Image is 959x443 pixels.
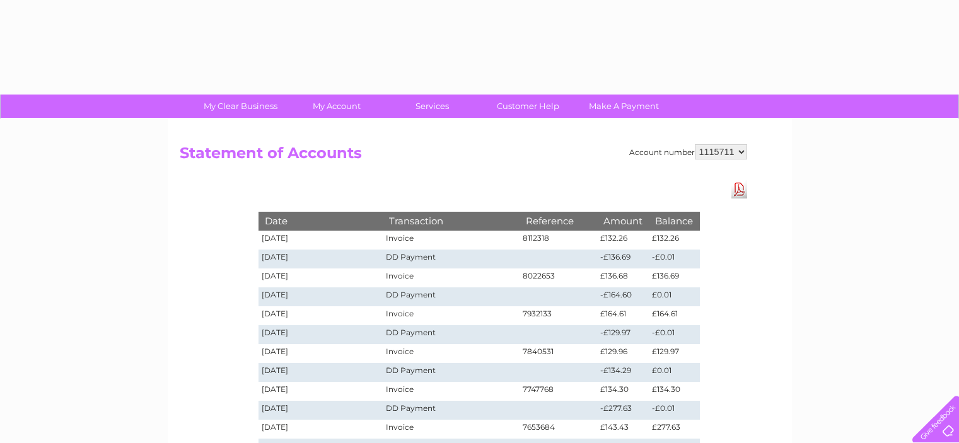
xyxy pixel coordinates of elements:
td: £132.26 [649,231,699,250]
td: 7932133 [520,306,598,325]
td: £129.97 [649,344,699,363]
td: 7747768 [520,382,598,401]
td: Invoice [383,420,519,439]
td: £134.30 [649,382,699,401]
td: [DATE] [259,401,383,420]
th: Date [259,212,383,230]
td: DD Payment [383,401,519,420]
td: £143.43 [597,420,649,439]
td: [DATE] [259,268,383,287]
a: Customer Help [476,95,580,118]
a: Download Pdf [731,180,747,198]
td: DD Payment [383,287,519,306]
td: £136.69 [649,268,699,287]
td: Invoice [383,231,519,250]
td: DD Payment [383,363,519,382]
td: 7653684 [520,420,598,439]
td: [DATE] [259,382,383,401]
div: Account number [629,144,747,159]
td: -£129.97 [597,325,649,344]
td: -£0.01 [649,250,699,268]
td: DD Payment [383,250,519,268]
td: £136.68 [597,268,649,287]
th: Amount [597,212,649,230]
td: [DATE] [259,420,383,439]
a: Make A Payment [572,95,676,118]
td: Invoice [383,344,519,363]
th: Balance [649,212,699,230]
td: £164.61 [597,306,649,325]
td: £0.01 [649,287,699,306]
td: -£134.29 [597,363,649,382]
td: [DATE] [259,325,383,344]
td: £164.61 [649,306,699,325]
td: Invoice [383,268,519,287]
td: Invoice [383,306,519,325]
td: -£164.60 [597,287,649,306]
td: 7840531 [520,344,598,363]
th: Reference [520,212,598,230]
td: 8022653 [520,268,598,287]
td: [DATE] [259,250,383,268]
td: [DATE] [259,231,383,250]
td: -£136.69 [597,250,649,268]
td: -£0.01 [649,325,699,344]
td: £132.26 [597,231,649,250]
a: My Account [284,95,388,118]
td: -£277.63 [597,401,649,420]
a: My Clear Business [189,95,293,118]
td: [DATE] [259,363,383,382]
a: Services [380,95,484,118]
td: [DATE] [259,306,383,325]
td: £129.96 [597,344,649,363]
th: Transaction [383,212,519,230]
h2: Statement of Accounts [180,144,747,168]
td: 8112318 [520,231,598,250]
td: -£0.01 [649,401,699,420]
td: £134.30 [597,382,649,401]
td: [DATE] [259,287,383,306]
td: [DATE] [259,344,383,363]
td: £277.63 [649,420,699,439]
td: Invoice [383,382,519,401]
td: DD Payment [383,325,519,344]
td: £0.01 [649,363,699,382]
